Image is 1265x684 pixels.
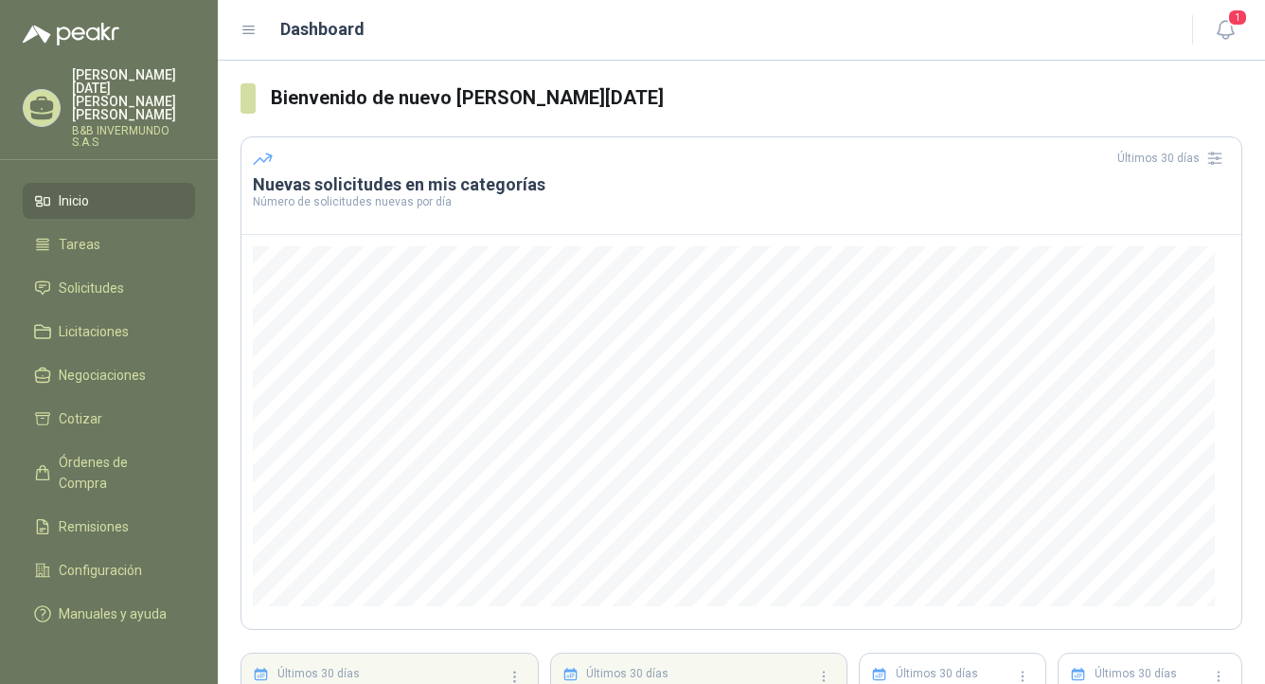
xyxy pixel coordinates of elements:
[72,125,195,148] p: B&B INVERMUNDO S.A.S
[59,321,129,342] span: Licitaciones
[23,444,195,501] a: Órdenes de Compra
[1095,665,1177,683] p: Últimos 30 días
[59,560,142,581] span: Configuración
[586,665,668,683] p: Últimos 30 días
[23,509,195,545] a: Remisiones
[59,190,89,211] span: Inicio
[59,365,146,386] span: Negociaciones
[23,552,195,588] a: Configuración
[1117,143,1230,173] div: Últimos 30 días
[59,234,100,255] span: Tareas
[23,401,195,437] a: Cotizar
[23,183,195,219] a: Inicio
[59,278,124,298] span: Solicitudes
[23,23,119,45] img: Logo peakr
[896,665,978,683] p: Últimos 30 días
[253,196,1230,207] p: Número de solicitudes nuevas por día
[59,603,167,624] span: Manuales y ayuda
[23,270,195,306] a: Solicitudes
[280,16,365,43] h1: Dashboard
[23,314,195,350] a: Licitaciones
[277,665,360,683] p: Últimos 30 días
[271,83,1242,113] h3: Bienvenido de nuevo [PERSON_NAME][DATE]
[59,408,102,429] span: Cotizar
[59,452,177,494] span: Órdenes de Compra
[72,68,195,121] p: [PERSON_NAME][DATE] [PERSON_NAME] [PERSON_NAME]
[23,357,195,393] a: Negociaciones
[1208,13,1242,47] button: 1
[253,173,1230,196] h3: Nuevas solicitudes en mis categorías
[23,596,195,632] a: Manuales y ayuda
[1227,9,1248,27] span: 1
[59,516,129,537] span: Remisiones
[23,226,195,262] a: Tareas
